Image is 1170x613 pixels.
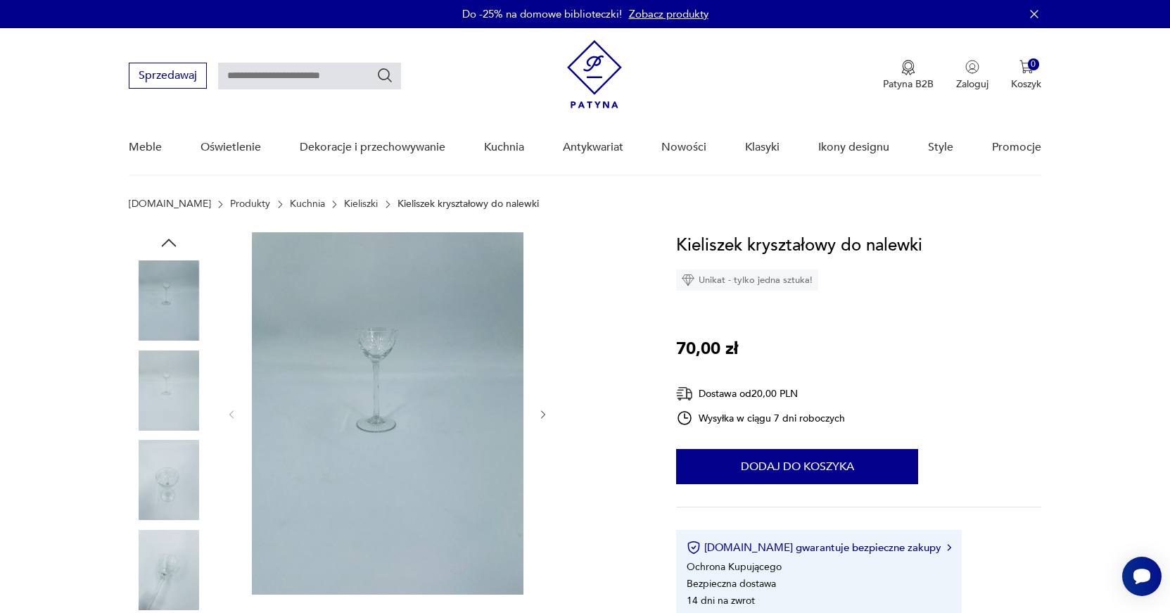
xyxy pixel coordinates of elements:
a: Nowości [661,120,706,175]
a: Meble [129,120,162,175]
div: Dostawa od 20,00 PLN [676,385,845,403]
a: Ikona medaluPatyna B2B [883,60,934,91]
img: Ikona certyfikatu [687,541,701,555]
button: 0Koszyk [1011,60,1041,91]
img: Ikona strzałki w prawo [947,544,951,551]
a: Produkty [230,198,270,210]
img: Ikona koszyka [1019,60,1034,74]
a: Ikony designu [818,120,889,175]
p: Koszyk [1011,77,1041,91]
a: Oświetlenie [201,120,261,175]
img: Patyna - sklep z meblami i dekoracjami vintage [567,40,622,108]
a: Kieliszki [344,198,378,210]
img: Ikona medalu [901,60,915,75]
p: Do -25% na domowe biblioteczki! [462,7,622,21]
button: [DOMAIN_NAME] gwarantuje bezpieczne zakupy [687,541,950,555]
a: [DOMAIN_NAME] [129,198,211,210]
button: Szukaj [376,67,393,84]
img: Zdjęcie produktu Kieliszek kryształowy do nalewki [129,440,209,520]
img: Zdjęcie produktu Kieliszek kryształowy do nalewki [252,232,523,595]
button: Zaloguj [956,60,988,91]
a: Kuchnia [290,198,325,210]
li: 14 dni na zwrot [687,594,755,607]
img: Ikona diamentu [682,274,694,286]
img: Zdjęcie produktu Kieliszek kryształowy do nalewki [129,530,209,610]
iframe: Smartsupp widget button [1122,557,1162,596]
a: Promocje [992,120,1041,175]
a: Zobacz produkty [629,7,708,21]
a: Antykwariat [563,120,623,175]
li: Ochrona Kupującego [687,560,782,574]
a: Kuchnia [484,120,524,175]
div: 0 [1028,58,1040,70]
li: Bezpieczna dostawa [687,577,776,590]
p: Zaloguj [956,77,988,91]
a: Style [928,120,953,175]
a: Sprzedawaj [129,72,207,82]
p: 70,00 zł [676,336,738,362]
button: Patyna B2B [883,60,934,91]
a: Klasyki [745,120,780,175]
h1: Kieliszek kryształowy do nalewki [676,232,922,259]
img: Zdjęcie produktu Kieliszek kryształowy do nalewki [129,260,209,341]
button: Dodaj do koszyka [676,449,918,484]
p: Kieliszek kryształowy do nalewki [398,198,539,210]
div: Unikat - tylko jedna sztuka! [676,270,818,291]
a: Dekoracje i przechowywanie [300,120,445,175]
p: Patyna B2B [883,77,934,91]
button: Sprzedawaj [129,63,207,89]
img: Ikona dostawy [676,385,693,403]
div: Wysyłka w ciągu 7 dni roboczych [676,410,845,426]
img: Ikonka użytkownika [965,60,979,74]
img: Zdjęcie produktu Kieliszek kryształowy do nalewki [129,350,209,431]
